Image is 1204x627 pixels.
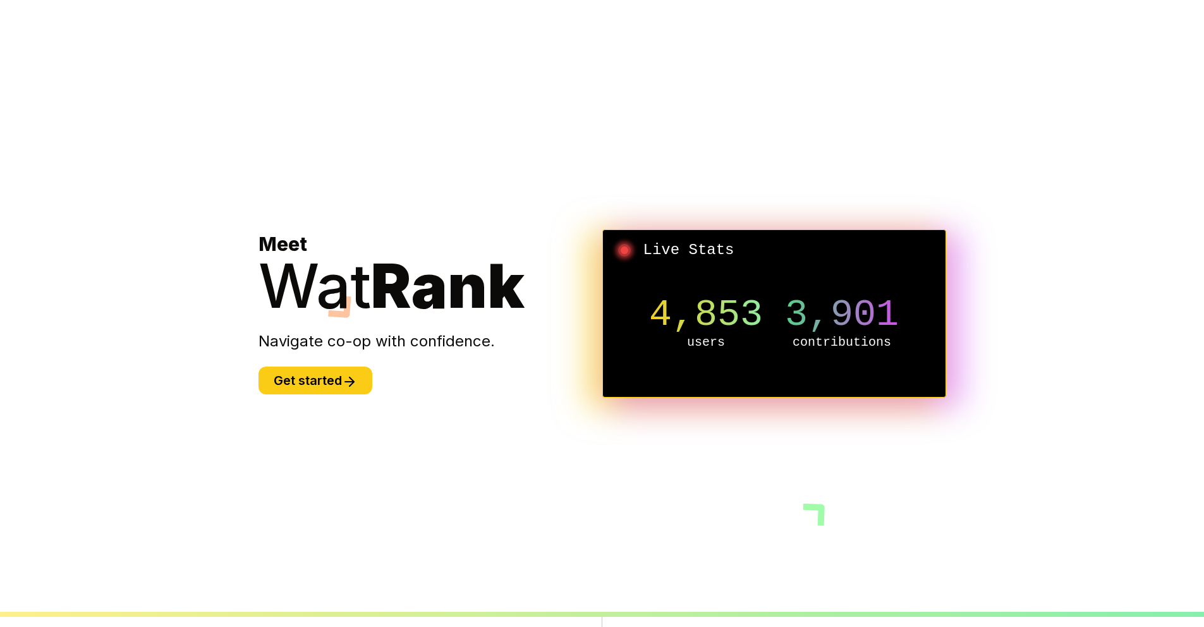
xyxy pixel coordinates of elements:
h2: Live Stats [613,240,935,260]
p: users [638,334,774,351]
p: 4,853 [638,296,774,334]
p: contributions [774,334,910,351]
p: Navigate co-op with confidence. [258,331,602,351]
button: Get started [258,367,372,394]
p: 3,901 [774,296,910,334]
a: Get started [258,375,372,387]
span: Wat [258,249,371,322]
h1: Meet [258,233,602,316]
span: Rank [371,249,525,322]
